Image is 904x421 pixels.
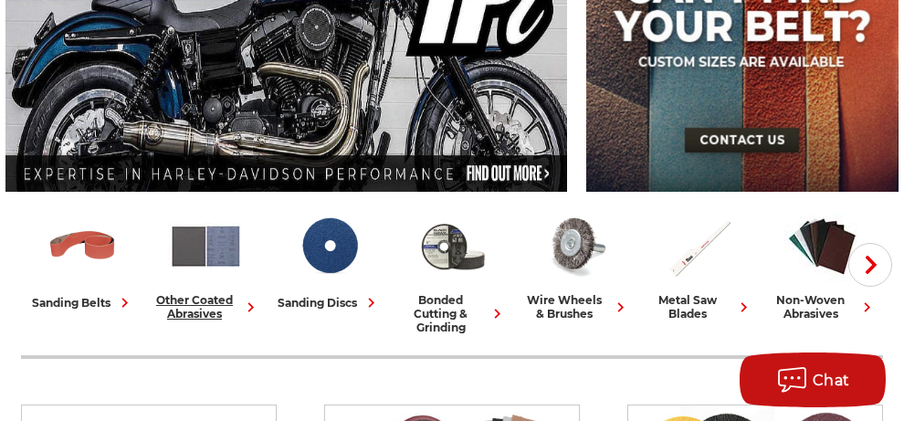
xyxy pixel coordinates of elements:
[813,372,850,389] span: Chat
[521,208,630,321] a: wire wheels & brushes
[275,208,384,312] a: sanding discs
[28,208,137,312] a: sanding belts
[740,353,886,407] button: Chat
[398,208,507,334] a: bonded cutting & grinding
[521,293,630,321] div: wire wheels & brushes
[645,208,753,321] a: metal saw blades
[538,208,614,284] img: Wire Wheels & Brushes
[661,208,737,284] img: Metal Saw Blades
[291,208,367,284] img: Sanding Discs
[32,293,134,312] div: sanding belts
[415,208,490,284] img: Bonded Cutting & Grinding
[768,293,877,321] div: non-woven abrasives
[278,293,381,312] div: sanding discs
[848,243,892,287] button: Next
[152,293,260,321] div: other coated abrasives
[168,208,244,284] img: Other Coated Abrasives
[645,293,753,321] div: metal saw blades
[45,208,121,284] img: Sanding Belts
[398,293,507,334] div: bonded cutting & grinding
[152,208,260,321] a: other coated abrasives
[768,208,877,321] a: non-woven abrasives
[784,208,860,284] img: Non-woven Abrasives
